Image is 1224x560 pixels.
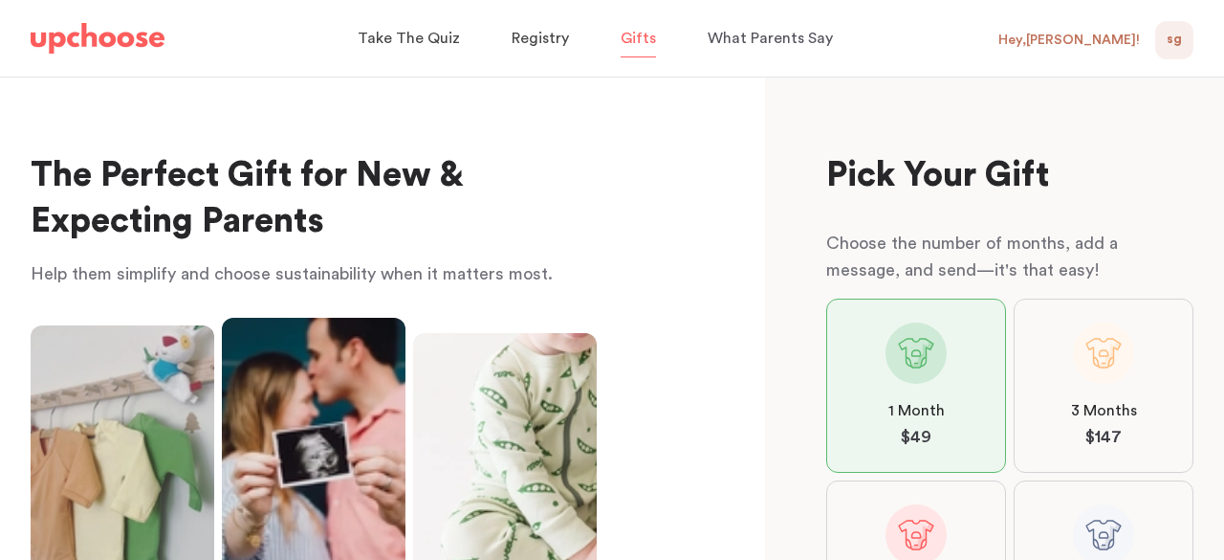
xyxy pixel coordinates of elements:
[512,20,575,57] a: Registry
[621,31,656,46] span: Gifts
[31,23,164,54] img: UpChoose
[826,153,1193,199] p: Pick Your Gift
[708,31,833,46] span: What Parents Say
[708,20,839,57] a: What Parents Say
[358,31,460,46] span: Take The Quiz
[621,20,662,57] a: Gifts
[512,31,569,46] span: Registry
[901,426,931,449] span: $ 49
[1071,399,1137,422] span: 3 Months
[1167,29,1182,52] span: SG
[826,235,1118,279] span: Choose the number of months, add a message, and send—it's that easy!
[358,20,466,57] a: Take The Quiz
[31,265,553,282] span: Help them simplify and choose sustainability when it matters most.
[31,19,164,58] a: UpChoose
[998,32,1140,49] div: Hey, [PERSON_NAME] !
[1085,426,1122,449] span: $ 147
[31,153,597,245] h1: The Perfect Gift for New & Expecting Parents
[888,399,945,422] span: 1 Month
